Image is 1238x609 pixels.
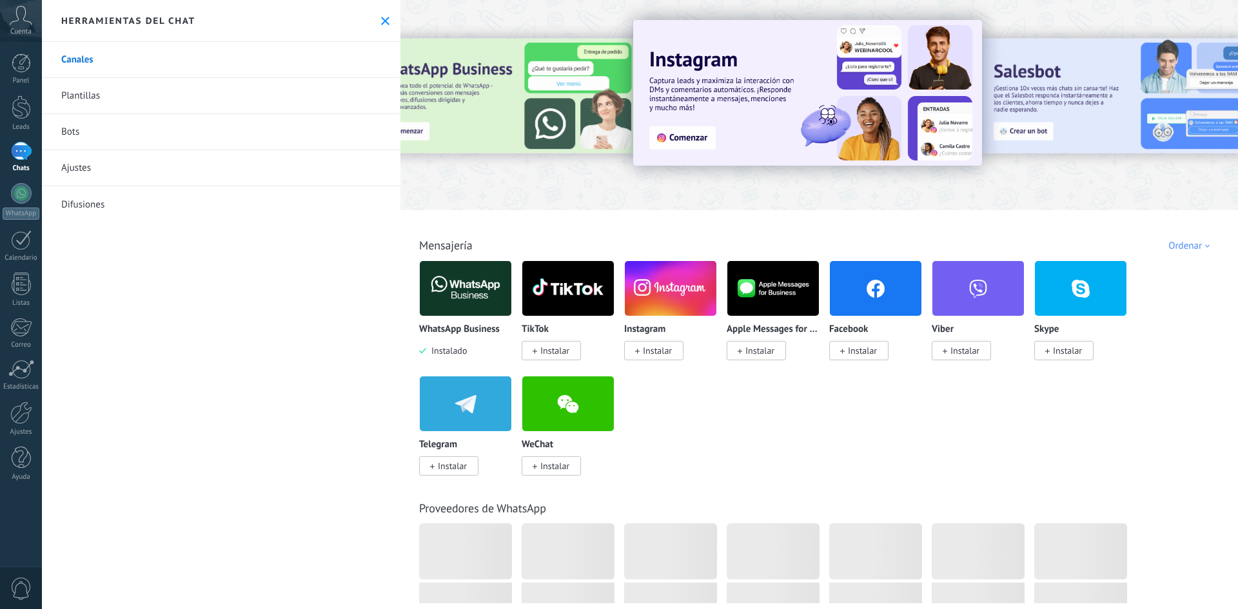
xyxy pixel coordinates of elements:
img: wechat.png [522,372,614,435]
img: Slide 3 [364,39,639,153]
p: WeChat [522,440,553,450]
span: Instalado [426,345,467,356]
a: Ajustes [42,150,400,186]
div: Apple Messages for Business [727,260,829,376]
div: Ayuda [3,473,40,481]
span: Instalar [745,345,774,356]
div: Facebook [829,260,932,376]
div: WhatsApp [3,208,39,220]
div: Viber [932,260,1034,376]
div: Chats [3,164,40,173]
p: Apple Messages for Business [727,324,820,335]
span: Instalar [848,345,877,356]
p: Instagram [624,324,665,335]
span: Cuenta [10,28,32,36]
div: Instagram [624,260,727,376]
img: viber.png [932,257,1024,320]
p: TikTok [522,324,549,335]
span: Instalar [438,460,467,472]
div: Calendario [3,254,40,262]
div: Listas [3,299,40,307]
h2: Herramientas del chat [61,15,195,26]
span: Instalar [1053,345,1082,356]
p: Facebook [829,324,868,335]
img: logo_main.png [727,257,819,320]
div: Ordenar [1168,240,1214,252]
div: Correo [3,341,40,349]
a: Difusiones [42,186,400,222]
p: Viber [932,324,954,335]
a: Plantillas [42,78,400,114]
p: Skype [1034,324,1059,335]
div: WeChat [522,376,624,491]
div: Ajustes [3,428,40,436]
p: WhatsApp Business [419,324,500,335]
p: Telegram [419,440,457,450]
span: Instalar [540,460,569,472]
div: Leads [3,123,40,131]
span: Instalar [950,345,979,356]
a: Bots [42,114,400,150]
span: Instalar [643,345,672,356]
div: Panel [3,77,40,85]
img: facebook.png [830,257,921,320]
img: logo_main.png [420,257,511,320]
img: logo_main.png [522,257,614,320]
img: instagram.png [625,257,716,320]
a: Canales [42,42,400,78]
span: Instalar [540,345,569,356]
div: TikTok [522,260,624,376]
a: Proveedores de WhatsApp [419,501,546,516]
div: WhatsApp Business [419,260,522,376]
img: skype.png [1035,257,1126,320]
img: telegram.png [420,372,511,435]
div: Estadísticas [3,383,40,391]
img: Slide 1 [633,20,982,166]
div: Skype [1034,260,1137,376]
div: Telegram [419,376,522,491]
